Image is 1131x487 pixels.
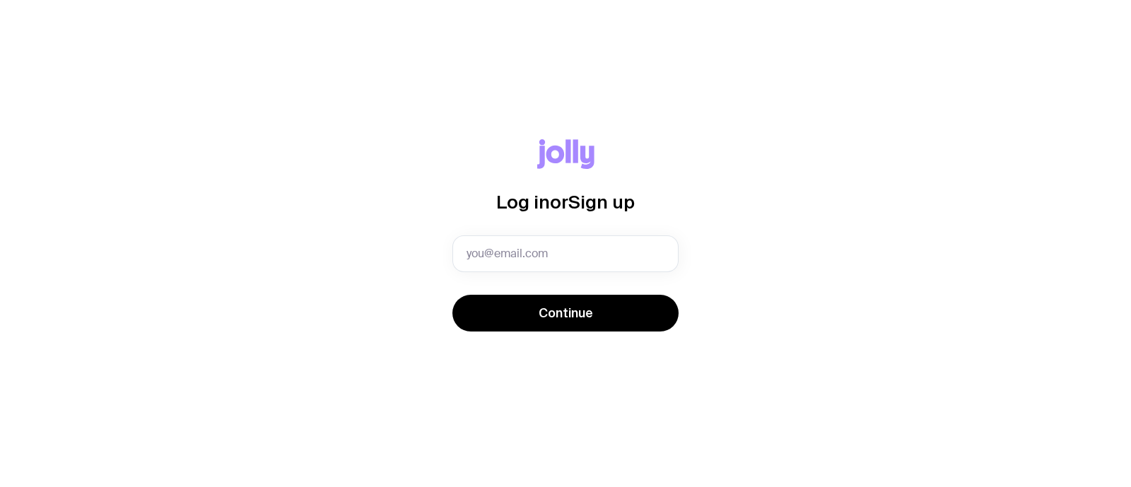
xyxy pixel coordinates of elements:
button: Continue [452,295,679,331]
span: Continue [539,305,593,322]
span: Sign up [568,192,635,212]
input: you@email.com [452,235,679,272]
span: or [550,192,568,212]
span: Log in [496,192,550,212]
